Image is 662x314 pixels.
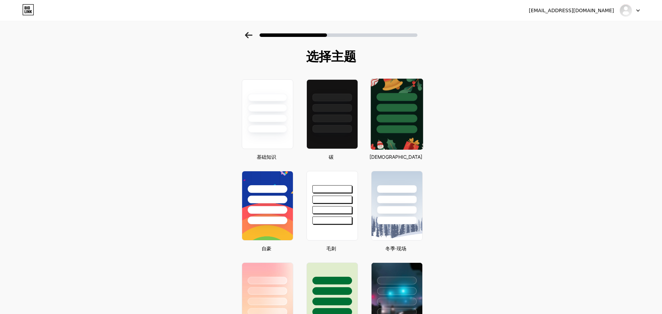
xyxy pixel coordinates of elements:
img: xmas-22.jpg [370,79,423,150]
font: 冬季·现场 [385,245,406,251]
font: 碳 [329,154,334,160]
font: 基础知识 [257,154,276,160]
font: [EMAIL_ADDRESS][DOMAIN_NAME] [529,8,614,13]
font: [DEMOGRAPHIC_DATA] [369,154,422,160]
font: 自豪 [262,245,271,251]
font: 毛刺 [326,245,336,251]
img: 阿德 [619,4,632,17]
font: 选择主题 [306,49,356,64]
